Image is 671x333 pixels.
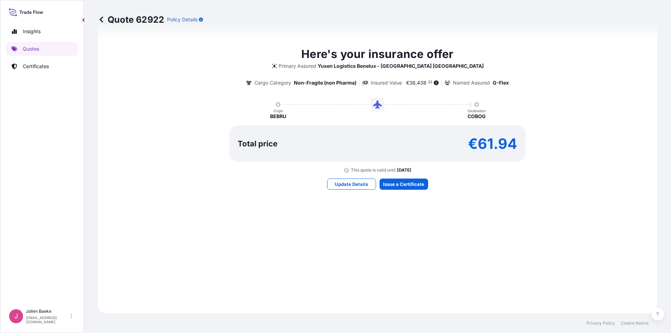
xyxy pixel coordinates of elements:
span: 438 [417,80,426,85]
p: Non-Fragile (non Pharma) [294,79,356,86]
button: Issue a Certificate [380,179,428,190]
p: [EMAIL_ADDRESS][DOMAIN_NAME] [26,316,69,324]
span: , [416,80,417,85]
p: Jolien Baeke [26,309,69,314]
p: Quotes [23,45,39,52]
p: Insured Value [371,79,402,86]
p: Origin [273,109,283,113]
p: Insights [23,28,41,35]
p: Quote 62922 [98,14,164,25]
a: Quotes [6,42,78,56]
p: Issue a Certificate [383,181,424,188]
p: COBOG [468,113,486,120]
a: Insights [6,24,78,38]
span: . [427,81,428,84]
a: Privacy Policy [586,320,615,326]
p: Update Details [335,181,368,188]
p: Named Assured [453,79,490,86]
p: BEBRU [270,113,286,120]
span: € [406,80,409,85]
p: Cargo Category [254,79,291,86]
p: Policy Details [167,16,197,23]
span: 22 [428,81,432,84]
p: G-Flex [493,79,509,86]
p: Here's your insurance offer [301,46,453,63]
p: [DATE] [397,167,411,173]
p: €61.94 [468,138,517,149]
p: Yusen Logistics Benelux - [GEOGRAPHIC_DATA] [GEOGRAPHIC_DATA] [318,63,484,70]
span: 36 [409,80,416,85]
button: Update Details [327,179,376,190]
p: Destination [468,109,486,113]
p: This quote is valid until [351,167,396,173]
p: Certificates [23,63,49,70]
a: Certificates [6,59,78,73]
p: Primary Assured [279,63,316,70]
p: Total price [238,140,277,147]
span: J [14,313,18,320]
a: Cookie Notice [621,320,649,326]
